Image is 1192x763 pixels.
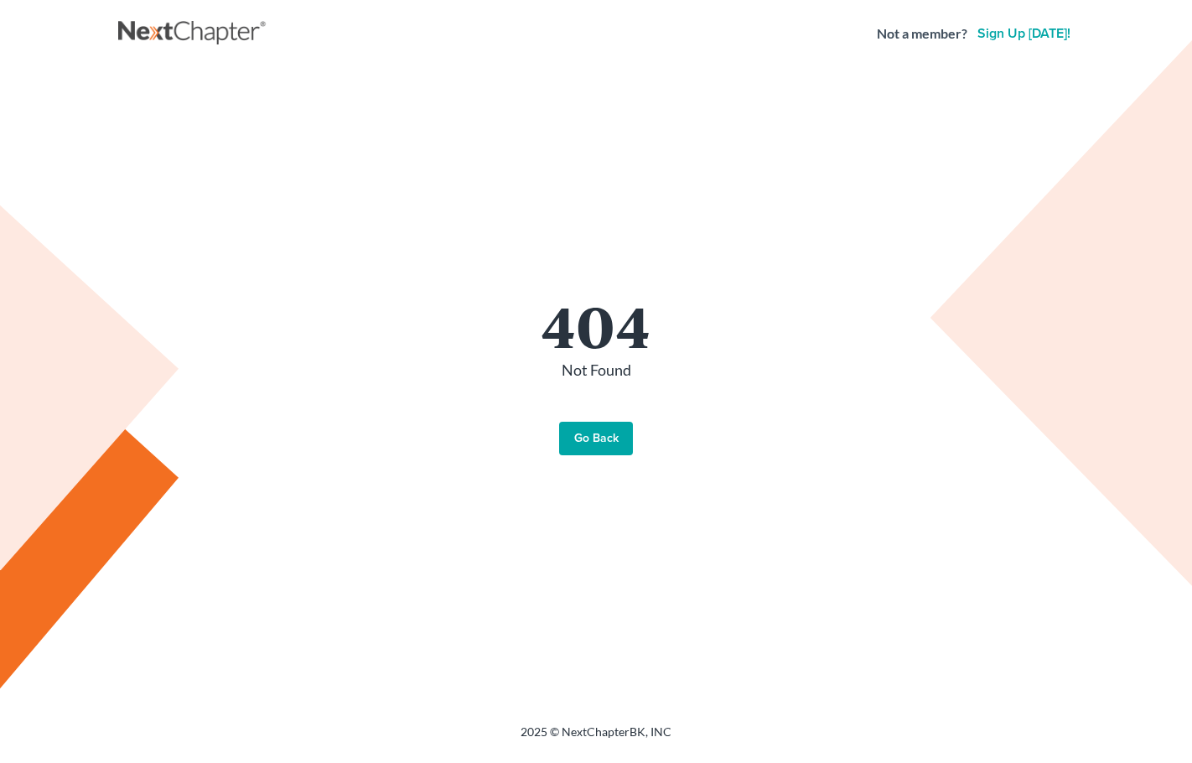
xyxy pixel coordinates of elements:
[559,422,633,455] a: Go Back
[118,724,1074,754] div: 2025 © NextChapterBK, INC
[135,296,1057,353] h1: 404
[877,24,967,44] strong: Not a member?
[135,360,1057,381] p: Not Found
[974,27,1074,40] a: Sign up [DATE]!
